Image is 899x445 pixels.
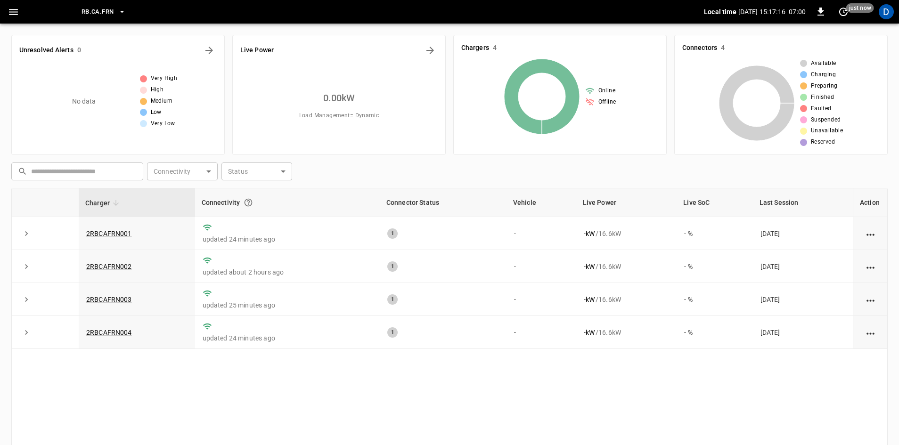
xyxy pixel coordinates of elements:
[240,45,274,56] h6: Live Power
[598,86,615,96] span: Online
[387,294,398,305] div: 1
[72,97,96,106] p: No data
[584,229,670,238] div: / 16.6 kW
[323,90,355,105] h6: 0.00 kW
[151,74,178,83] span: Very High
[811,115,841,125] span: Suspended
[584,229,595,238] p: - kW
[387,261,398,272] div: 1
[811,59,836,68] span: Available
[576,188,677,217] th: Live Power
[811,126,843,136] span: Unavailable
[584,328,595,337] p: - kW
[677,283,752,316] td: - %
[677,217,752,250] td: - %
[78,3,130,21] button: RB.CA.FRN
[507,250,576,283] td: -
[584,262,595,271] p: - kW
[202,43,217,58] button: All Alerts
[753,188,853,217] th: Last Session
[738,7,806,16] p: [DATE] 15:17:16 -07:00
[299,111,379,121] span: Load Management = Dynamic
[151,97,172,106] span: Medium
[584,328,670,337] div: / 16.6 kW
[584,295,670,304] div: / 16.6 kW
[203,300,372,310] p: updated 25 minutes ago
[151,119,175,129] span: Very Low
[677,250,752,283] td: - %
[846,3,874,13] span: just now
[19,325,33,340] button: expand row
[387,228,398,239] div: 1
[86,263,132,270] a: 2RBCAFRN002
[598,97,616,107] span: Offline
[82,7,114,17] span: RB.CA.FRN
[865,328,876,337] div: action cell options
[203,333,372,343] p: updated 24 minutes ago
[753,283,853,316] td: [DATE]
[380,188,507,217] th: Connector Status
[753,217,853,250] td: [DATE]
[811,70,836,80] span: Charging
[203,235,372,244] p: updated 24 minutes ago
[879,4,894,19] div: profile-icon
[811,81,838,91] span: Preparing
[584,262,670,271] div: / 16.6 kW
[387,327,398,338] div: 1
[19,259,33,274] button: expand row
[836,4,851,19] button: set refresh interval
[86,230,132,237] a: 2RBCAFRN001
[753,250,853,283] td: [DATE]
[423,43,438,58] button: Energy Overview
[19,45,74,56] h6: Unresolved Alerts
[584,295,595,304] p: - kW
[77,45,81,56] h6: 0
[704,7,736,16] p: Local time
[507,217,576,250] td: -
[151,85,164,95] span: High
[682,43,717,53] h6: Connectors
[461,43,489,53] h6: Chargers
[240,194,257,211] button: Connection between the charger and our software.
[493,43,497,53] h6: 4
[507,188,576,217] th: Vehicle
[753,316,853,349] td: [DATE]
[86,329,132,336] a: 2RBCAFRN004
[865,262,876,271] div: action cell options
[865,229,876,238] div: action cell options
[721,43,725,53] h6: 4
[507,316,576,349] td: -
[202,194,373,211] div: Connectivity
[853,188,887,217] th: Action
[677,188,752,217] th: Live SoC
[677,316,752,349] td: - %
[507,283,576,316] td: -
[85,197,122,209] span: Charger
[811,138,835,147] span: Reserved
[86,296,132,303] a: 2RBCAFRN003
[19,292,33,307] button: expand row
[19,227,33,241] button: expand row
[811,104,832,113] span: Faulted
[151,108,162,117] span: Low
[811,93,834,102] span: Finished
[203,267,372,277] p: updated about 2 hours ago
[865,295,876,304] div: action cell options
